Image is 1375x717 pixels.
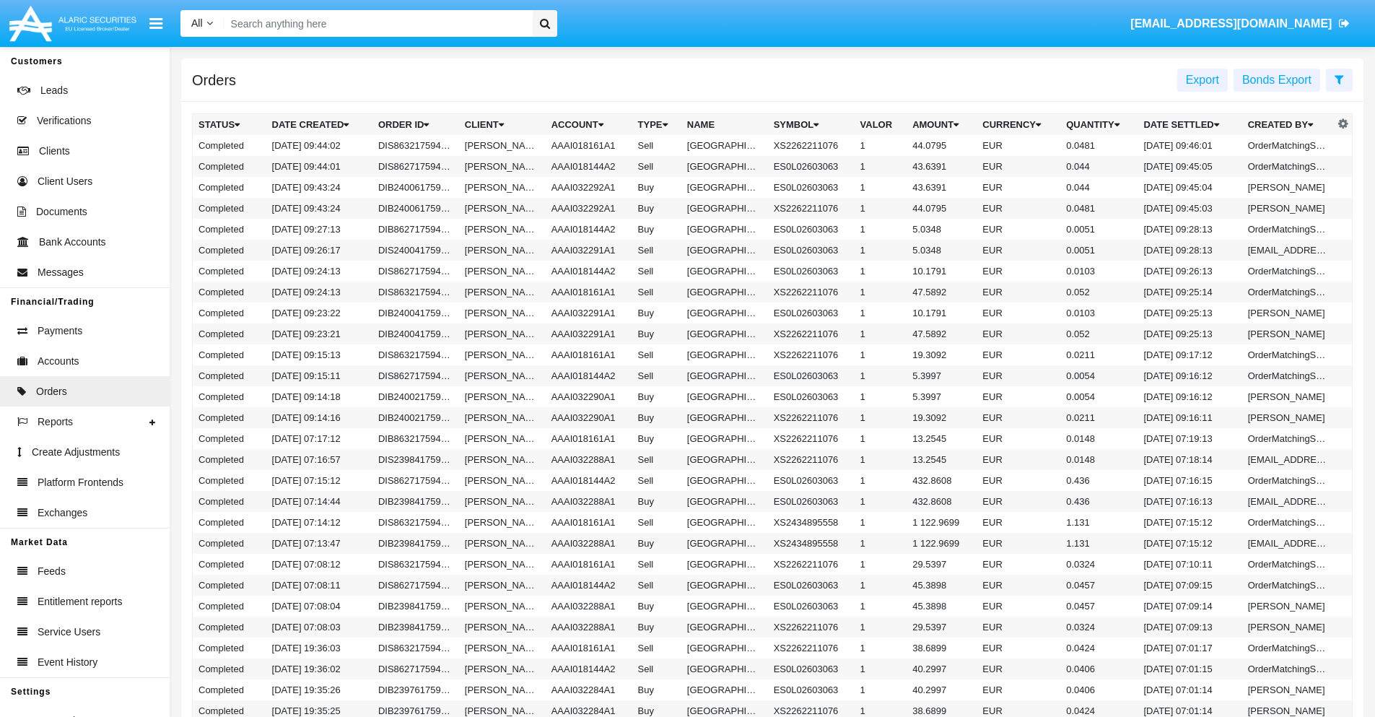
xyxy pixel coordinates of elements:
[1242,177,1335,198] td: [PERSON_NAME]
[907,240,977,261] td: 5.0348
[546,156,632,177] td: AAAI018144A2
[977,491,1060,512] td: EUR
[38,323,82,339] span: Payments
[907,491,977,512] td: 432.8608
[193,407,266,428] td: Completed
[459,512,546,533] td: [PERSON_NAME]
[1186,74,1219,86] span: Export
[1060,198,1138,219] td: 0.0481
[1234,69,1320,92] button: Bonds Export
[372,512,459,533] td: DIS86321759475652446
[459,407,546,428] td: [PERSON_NAME]
[193,240,266,261] td: Completed
[681,344,768,365] td: [GEOGRAPHIC_DATA] - [DATE]
[681,156,768,177] td: [GEOGRAPHIC_DATA] - [DATE]
[1242,282,1335,303] td: OrderMatchingService
[266,323,372,344] td: [DATE] 09:23:21
[855,449,907,470] td: 1
[768,219,855,240] td: ES0L02603063
[38,174,92,189] span: Client Users
[38,625,100,640] span: Service Users
[632,261,681,282] td: Sell
[907,261,977,282] td: 10.1791
[855,470,907,491] td: 1
[907,428,977,449] td: 13.2545
[1242,470,1335,491] td: OrderMatchingService
[372,407,459,428] td: DIB240021759482856952
[266,303,372,323] td: [DATE] 09:23:22
[38,505,87,521] span: Exchanges
[193,135,266,156] td: Completed
[681,323,768,344] td: [GEOGRAPHIC_DATA] - [DATE]
[768,303,855,323] td: ES0L02603063
[855,407,907,428] td: 1
[372,449,459,470] td: DIS239841759475817498
[36,384,67,399] span: Orders
[459,240,546,261] td: [PERSON_NAME]
[459,386,546,407] td: [PERSON_NAME]
[855,240,907,261] td: 1
[907,135,977,156] td: 44.0795
[1138,365,1241,386] td: [DATE] 09:16:12
[977,135,1060,156] td: EUR
[546,323,632,344] td: AAAI032291A1
[1138,323,1241,344] td: [DATE] 09:25:13
[193,470,266,491] td: Completed
[1138,386,1241,407] td: [DATE] 09:16:12
[372,491,459,512] td: DIB239841759475684792
[1130,17,1332,30] span: [EMAIL_ADDRESS][DOMAIN_NAME]
[546,282,632,303] td: AAAI018161A1
[855,491,907,512] td: 1
[977,198,1060,219] td: EUR
[681,219,768,240] td: [GEOGRAPHIC_DATA] - [DATE]
[546,386,632,407] td: AAAI032290A1
[266,135,372,156] td: [DATE] 09:44:02
[977,282,1060,303] td: EUR
[459,198,546,219] td: [PERSON_NAME]
[681,240,768,261] td: [GEOGRAPHIC_DATA] - [DATE]
[1138,198,1241,219] td: [DATE] 09:45:03
[768,407,855,428] td: XS2262211076
[768,323,855,344] td: XS2262211076
[266,198,372,219] td: [DATE] 09:43:24
[193,344,266,365] td: Completed
[266,407,372,428] td: [DATE] 09:14:16
[1060,219,1138,240] td: 0.0051
[855,114,907,136] th: Valor
[1242,240,1335,261] td: [EMAIL_ADDRESS][DOMAIN_NAME]
[1242,219,1335,240] td: OrderMatchingService
[855,428,907,449] td: 1
[1138,114,1241,136] th: Date Settled
[38,475,123,490] span: Platform Frontends
[907,156,977,177] td: 43.6391
[907,407,977,428] td: 19.3092
[459,177,546,198] td: [PERSON_NAME]
[632,491,681,512] td: Buy
[372,114,459,136] th: Order Id
[1060,365,1138,386] td: 0.0054
[193,428,266,449] td: Completed
[266,512,372,533] td: [DATE] 07:14:12
[38,655,97,670] span: Event History
[38,354,79,369] span: Accounts
[193,198,266,219] td: Completed
[768,198,855,219] td: XS2262211076
[372,177,459,198] td: DIB240061759484604979
[768,156,855,177] td: ES0L02603063
[1138,261,1241,282] td: [DATE] 09:26:13
[459,344,546,365] td: [PERSON_NAME]
[1242,198,1335,219] td: [PERSON_NAME]
[681,198,768,219] td: [GEOGRAPHIC_DATA] - [DATE]
[1060,470,1138,491] td: 0.436
[768,135,855,156] td: XS2262211076
[193,261,266,282] td: Completed
[681,428,768,449] td: [GEOGRAPHIC_DATA] - [DATE]
[855,365,907,386] td: 1
[1242,407,1335,428] td: [PERSON_NAME]
[546,428,632,449] td: AAAI018161A1
[1242,74,1311,86] span: Bonds Export
[180,16,224,31] a: All
[632,365,681,386] td: Sell
[191,17,203,29] span: All
[907,282,977,303] td: 47.5892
